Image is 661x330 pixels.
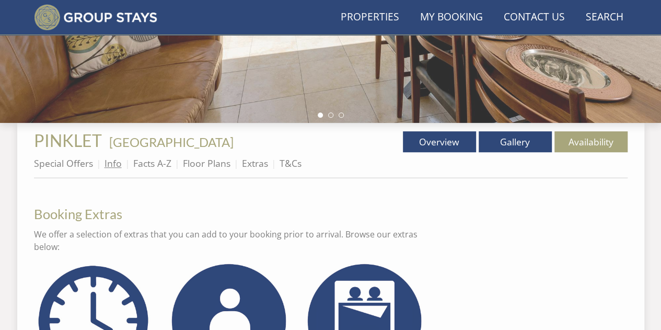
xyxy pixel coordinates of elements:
a: My Booking [416,6,487,29]
a: PINKLET [34,130,105,151]
a: Availability [554,131,628,152]
a: Extras [242,157,268,169]
a: T&Cs [280,157,301,169]
a: [GEOGRAPHIC_DATA] [109,134,234,150]
a: Search [582,6,628,29]
a: Properties [337,6,403,29]
a: Facts A-Z [133,157,171,169]
a: Overview [403,131,476,152]
a: Contact Us [500,6,569,29]
img: Group Stays [34,4,158,30]
a: Gallery [479,131,552,152]
span: PINKLET [34,130,102,151]
span: - [105,134,234,150]
p: We offer a selection of extras that you can add to your booking prior to arrival. Browse our extr... [34,228,424,253]
a: Floor Plans [183,157,230,169]
a: Info [105,157,122,169]
a: Booking Extras [34,206,122,222]
a: Special Offers [34,157,93,169]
